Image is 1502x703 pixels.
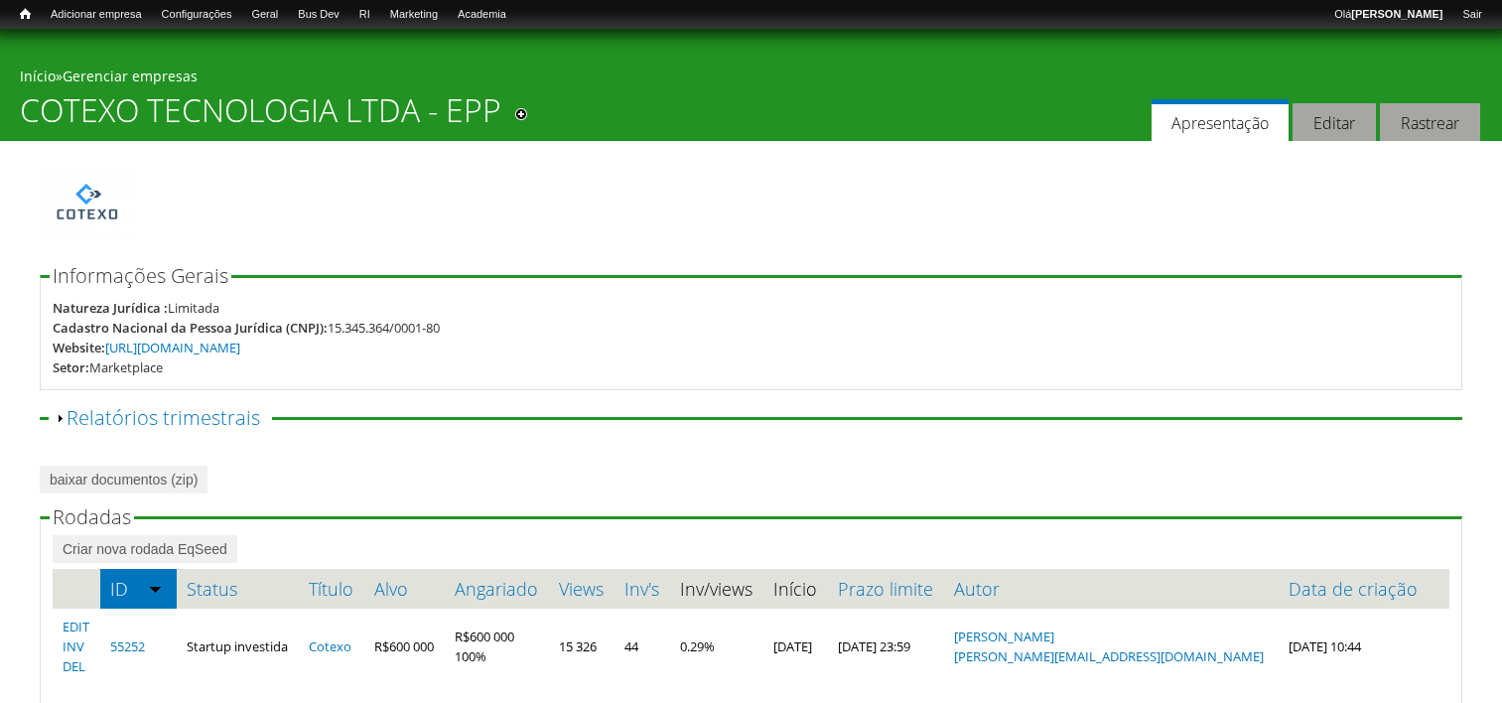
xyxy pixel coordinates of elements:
[41,5,152,25] a: Adicionar empresa
[448,5,516,25] a: Academia
[241,5,288,25] a: Geral
[309,637,351,655] a: Cotexo
[1380,103,1480,142] a: Rastrear
[53,318,328,338] div: Cadastro Nacional da Pessoa Jurídica (CNPJ):
[152,5,242,25] a: Configurações
[380,5,448,25] a: Marketing
[1279,609,1430,684] td: [DATE] 10:44
[89,357,163,377] div: Marketplace
[63,618,89,635] a: EDIT
[624,579,660,599] a: Inv's
[374,579,435,599] a: Alvo
[455,579,539,599] a: Angariado
[63,657,85,675] a: DEL
[149,582,162,595] img: ordem crescente
[670,609,763,684] td: 0.29%
[110,579,167,599] a: ID
[53,535,237,563] a: Criar nova rodada EqSeed
[67,404,260,431] a: Relatórios trimestrais
[168,298,219,318] div: Limitada
[53,262,228,289] span: Informações Gerais
[187,579,290,599] a: Status
[1351,8,1442,20] strong: [PERSON_NAME]
[838,637,910,655] span: [DATE] 23:59
[549,609,614,684] td: 15 326
[670,569,763,609] th: Inv/views
[309,579,354,599] a: Título
[63,67,198,85] a: Gerenciar empresas
[20,67,1482,91] div: »
[838,579,935,599] a: Prazo limite
[349,5,380,25] a: RI
[445,609,549,684] td: R$600 000 100%
[1293,103,1376,142] a: Editar
[954,579,1268,599] a: Autor
[773,637,812,655] span: [DATE]
[614,609,670,684] td: 44
[63,637,84,655] a: INV
[559,579,605,599] a: Views
[954,647,1264,665] a: [PERSON_NAME][EMAIL_ADDRESS][DOMAIN_NAME]
[20,67,56,85] a: Início
[20,91,501,141] h1: COTEXO TECNOLOGIA LTDA - EPP
[53,357,89,377] div: Setor:
[10,5,41,24] a: Início
[1152,99,1289,142] a: Apresentação
[105,339,240,356] a: [URL][DOMAIN_NAME]
[53,338,105,357] div: Website:
[20,7,31,21] span: Início
[364,609,445,684] td: R$600 000
[53,503,131,530] span: Rodadas
[110,637,145,655] a: 55252
[954,628,1054,645] a: [PERSON_NAME]
[1289,579,1420,599] a: Data de criação
[1452,5,1492,25] a: Sair
[328,318,440,338] div: 15.345.364/0001-80
[763,569,828,609] th: Início
[53,298,168,318] div: Natureza Jurídica :
[177,609,300,684] td: Startup investida
[1324,5,1452,25] a: Olá[PERSON_NAME]
[288,5,349,25] a: Bus Dev
[40,466,207,493] a: baixar documentos (zip)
